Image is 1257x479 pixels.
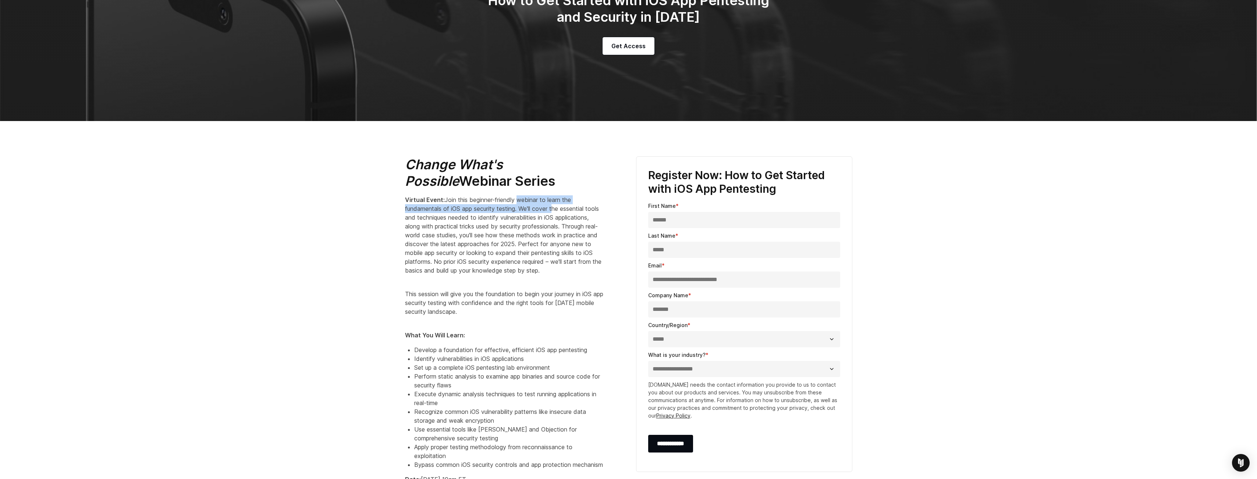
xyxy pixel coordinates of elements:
[414,407,604,425] li: Recognize common iOS vulnerability patterns like insecure data storage and weak encryption
[648,168,840,196] h3: Register Now: How to Get Started with iOS App Pentesting
[648,262,662,269] span: Email
[656,412,690,419] a: Privacy Policy
[414,363,604,372] li: Set up a complete iOS pentesting lab environment
[414,390,604,407] li: Execute dynamic analysis techniques to test running applications in real-time
[405,156,604,189] h2: Webinar Series
[648,233,675,239] span: Last Name
[1232,454,1250,472] div: Open Intercom Messenger
[414,345,604,354] li: Develop a foundation for effective, efficient iOS app pentesting
[414,425,604,443] li: Use essential tools like [PERSON_NAME] and Objection for comprehensive security testing
[414,443,604,460] li: Apply proper testing methodology from reconnaissance to exploitation
[414,460,604,469] li: Bypass common iOS security controls and app protection mechanism
[603,37,654,55] a: Get Access
[611,42,646,50] span: Get Access
[648,381,840,419] p: [DOMAIN_NAME] needs the contact information you provide to us to contact you about our products a...
[405,196,601,274] span: Join this beginner-friendly webinar to learn the fundamentals of iOS app security testing. We'll ...
[648,292,688,298] span: Company Name
[405,196,445,203] strong: Virtual Event:
[405,156,503,189] em: Change What's Possible
[414,354,604,363] li: Identify vulnerabilities in iOS applications
[648,352,706,358] span: What is your industry?
[405,331,465,339] strong: What You Will Learn:
[414,372,604,390] li: Perform static analysis to examine app binaries and source code for security flaws
[648,322,688,328] span: Country/Region
[405,290,603,315] span: This session will give you the foundation to begin your journey in iOS app security testing with ...
[648,203,676,209] span: First Name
